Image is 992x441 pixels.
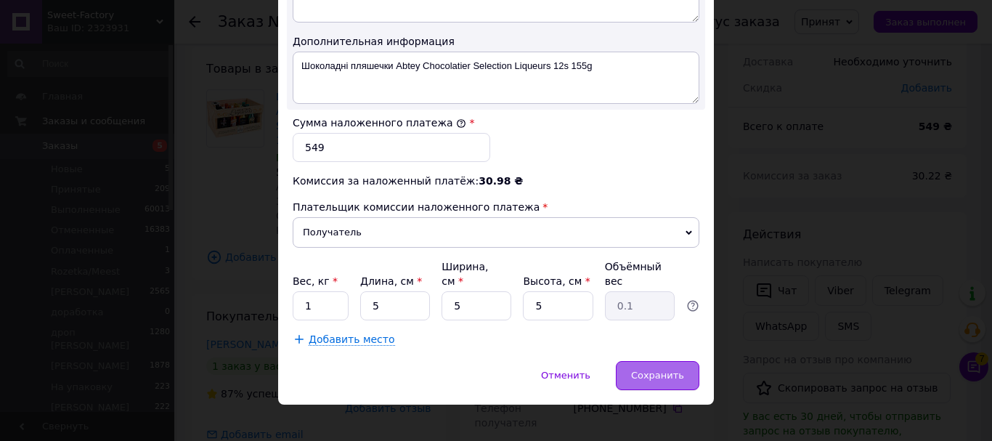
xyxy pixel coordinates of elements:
span: Получатель [293,217,699,248]
span: Сохранить [631,370,684,381]
label: Вес, кг [293,275,338,287]
label: Ширина, см [442,261,488,287]
label: Высота, см [523,275,590,287]
span: Добавить место [309,333,395,346]
div: Объёмный вес [605,259,675,288]
span: 30.98 ₴ [479,175,523,187]
span: Отменить [541,370,590,381]
label: Длина, см [360,275,422,287]
div: Комиссия за наложенный платёж: [293,174,699,188]
span: Плательщик комиссии наложенного платежа [293,201,540,213]
label: Сумма наложенного платежа [293,117,466,129]
textarea: Шоколадні пляшечки Abtey Chocolatier Selection Liqueurs 12s 155g [293,52,699,104]
div: Дополнительная информация [293,34,699,49]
